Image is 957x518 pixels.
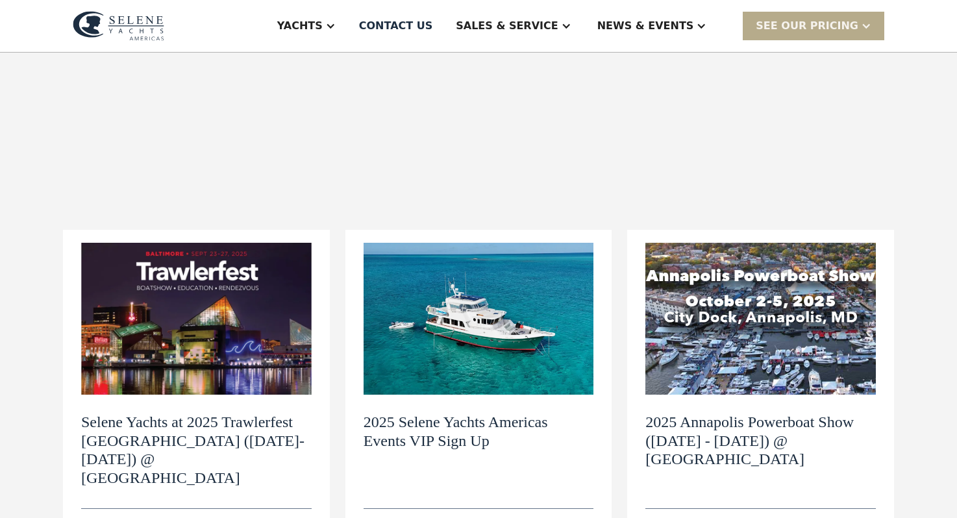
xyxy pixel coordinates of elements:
h2: 2025 Selene Yachts Americas Events VIP Sign Up [364,413,594,450]
div: SEE Our Pricing [756,18,858,34]
div: Contact US [359,18,433,34]
h2: Selene Yachts at 2025 Trawlerfest [GEOGRAPHIC_DATA] ([DATE]-[DATE]) @ [GEOGRAPHIC_DATA] [81,413,312,487]
h2: 2025 Annapolis Powerboat Show ([DATE] - [DATE]) @ [GEOGRAPHIC_DATA] [645,413,876,469]
div: News & EVENTS [597,18,694,34]
img: logo [73,11,164,41]
div: SEE Our Pricing [743,12,884,40]
div: Yachts [277,18,323,34]
div: Sales & Service [456,18,558,34]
